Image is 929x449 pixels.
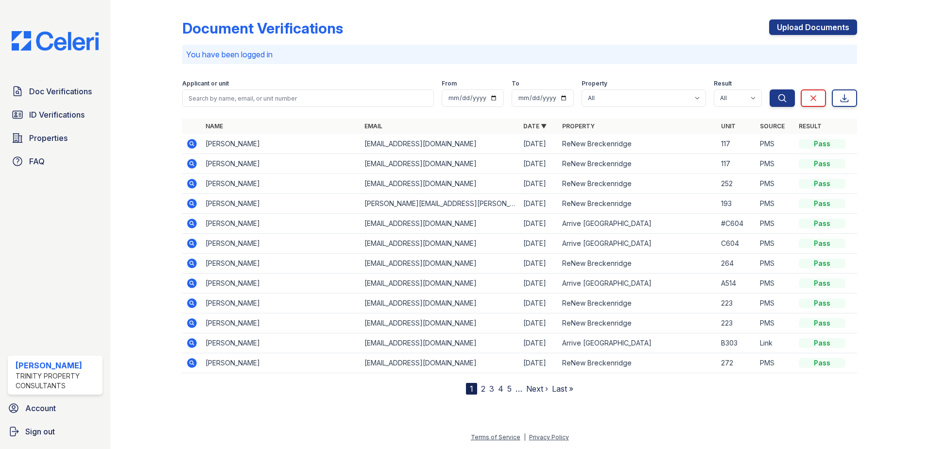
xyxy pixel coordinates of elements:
[799,159,845,169] div: Pass
[519,134,558,154] td: [DATE]
[756,194,795,214] td: PMS
[4,422,106,441] a: Sign out
[29,155,45,167] span: FAQ
[799,239,845,248] div: Pass
[756,154,795,174] td: PMS
[202,134,361,154] td: [PERSON_NAME]
[519,154,558,174] td: [DATE]
[558,274,717,294] td: Arrive [GEOGRAPHIC_DATA]
[8,152,103,171] a: FAQ
[756,134,795,154] td: PMS
[756,294,795,313] td: PMS
[717,353,756,373] td: 272
[202,274,361,294] td: [PERSON_NAME]
[558,194,717,214] td: ReNew Breckenridge
[756,333,795,353] td: Link
[25,426,55,437] span: Sign out
[519,294,558,313] td: [DATE]
[8,128,103,148] a: Properties
[717,254,756,274] td: 264
[361,194,519,214] td: [PERSON_NAME][EMAIL_ADDRESS][PERSON_NAME][DOMAIN_NAME]
[481,384,485,394] a: 2
[182,89,434,107] input: Search by name, email, or unit number
[4,31,106,51] img: CE_Logo_Blue-a8612792a0a2168367f1c8372b55b34899dd931a85d93a1a3d3e32e68fde9ad4.png
[799,122,822,130] a: Result
[202,214,361,234] td: [PERSON_NAME]
[799,358,845,368] div: Pass
[361,234,519,254] td: [EMAIL_ADDRESS][DOMAIN_NAME]
[519,313,558,333] td: [DATE]
[558,254,717,274] td: ReNew Breckenridge
[498,384,503,394] a: 4
[361,154,519,174] td: [EMAIL_ADDRESS][DOMAIN_NAME]
[512,80,519,87] label: To
[888,410,919,439] iframe: chat widget
[582,80,607,87] label: Property
[202,353,361,373] td: [PERSON_NAME]
[186,49,853,60] p: You have been logged in
[756,214,795,234] td: PMS
[717,154,756,174] td: 117
[717,274,756,294] td: A514
[558,214,717,234] td: Arrive [GEOGRAPHIC_DATA]
[558,154,717,174] td: ReNew Breckenridge
[558,234,717,254] td: Arrive [GEOGRAPHIC_DATA]
[558,134,717,154] td: ReNew Breckenridge
[4,398,106,418] a: Account
[562,122,595,130] a: Property
[489,384,494,394] a: 3
[799,338,845,348] div: Pass
[361,254,519,274] td: [EMAIL_ADDRESS][DOMAIN_NAME]
[799,259,845,268] div: Pass
[799,318,845,328] div: Pass
[519,274,558,294] td: [DATE]
[202,313,361,333] td: [PERSON_NAME]
[361,294,519,313] td: [EMAIL_ADDRESS][DOMAIN_NAME]
[756,254,795,274] td: PMS
[516,383,522,395] span: …
[760,122,785,130] a: Source
[206,122,223,130] a: Name
[756,274,795,294] td: PMS
[29,109,85,121] span: ID Verifications
[756,313,795,333] td: PMS
[29,86,92,97] span: Doc Verifications
[558,294,717,313] td: ReNew Breckenridge
[442,80,457,87] label: From
[523,122,547,130] a: Date ▼
[526,384,548,394] a: Next ›
[717,333,756,353] td: B303
[519,254,558,274] td: [DATE]
[799,199,845,208] div: Pass
[361,313,519,333] td: [EMAIL_ADDRESS][DOMAIN_NAME]
[507,384,512,394] a: 5
[471,433,520,441] a: Terms of Service
[8,105,103,124] a: ID Verifications
[361,353,519,373] td: [EMAIL_ADDRESS][DOMAIN_NAME]
[558,333,717,353] td: Arrive [GEOGRAPHIC_DATA]
[519,234,558,254] td: [DATE]
[202,194,361,214] td: [PERSON_NAME]
[182,19,343,37] div: Document Verifications
[799,298,845,308] div: Pass
[29,132,68,144] span: Properties
[361,333,519,353] td: [EMAIL_ADDRESS][DOMAIN_NAME]
[552,384,573,394] a: Last »
[558,313,717,333] td: ReNew Breckenridge
[361,134,519,154] td: [EMAIL_ADDRESS][DOMAIN_NAME]
[799,278,845,288] div: Pass
[202,234,361,254] td: [PERSON_NAME]
[717,134,756,154] td: 117
[16,360,99,371] div: [PERSON_NAME]
[524,433,526,441] div: |
[519,174,558,194] td: [DATE]
[799,139,845,149] div: Pass
[202,333,361,353] td: [PERSON_NAME]
[466,383,477,395] div: 1
[714,80,732,87] label: Result
[717,313,756,333] td: 223
[519,214,558,234] td: [DATE]
[202,174,361,194] td: [PERSON_NAME]
[721,122,736,130] a: Unit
